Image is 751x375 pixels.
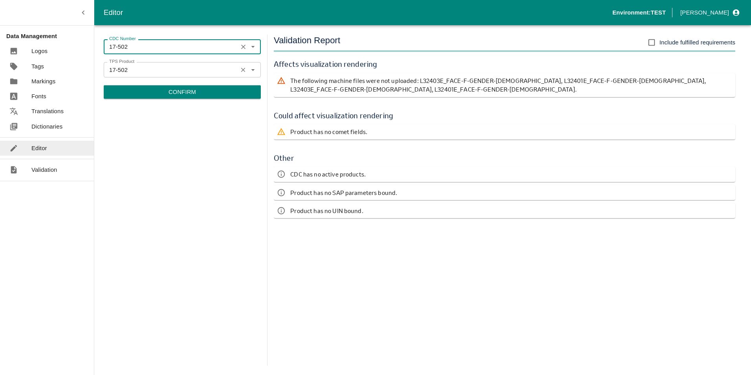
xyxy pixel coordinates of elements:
[31,144,47,153] p: Editor
[274,110,735,121] h6: Could affect visualization rendering
[31,107,64,116] p: Translations
[680,8,729,17] p: [PERSON_NAME]
[612,8,666,17] p: Environment: TEST
[248,42,258,52] button: Open
[31,92,46,101] p: Fonts
[31,47,48,55] p: Logos
[677,6,742,19] button: profile
[169,88,196,96] p: Confirm
[6,32,94,40] p: Data Management
[238,64,249,75] button: Clear
[659,38,735,47] span: Include fulfilled requirements
[238,42,249,52] button: Clear
[274,35,340,50] h5: Validation Report
[109,36,136,42] label: CDC Number
[248,64,258,75] button: Open
[31,165,57,174] p: Validation
[290,127,367,136] p: Product has no comet fields.
[31,122,62,131] p: Dictionaries
[274,58,735,70] h6: Affects visualization rendering
[290,170,366,178] p: CDC has no active products.
[290,206,363,215] p: Product has no UIN bound.
[109,59,134,65] label: TPS Product
[104,7,612,18] div: Editor
[274,152,735,164] h6: Other
[31,62,44,71] p: Tags
[104,85,261,99] button: Confirm
[31,77,55,86] p: Markings
[290,76,732,94] p: The following machine files were not uploaded: L32403E_FACE-F-GENDER-[DEMOGRAPHIC_DATA], L32401E_...
[290,188,397,197] p: Product has no SAP parameters bound.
